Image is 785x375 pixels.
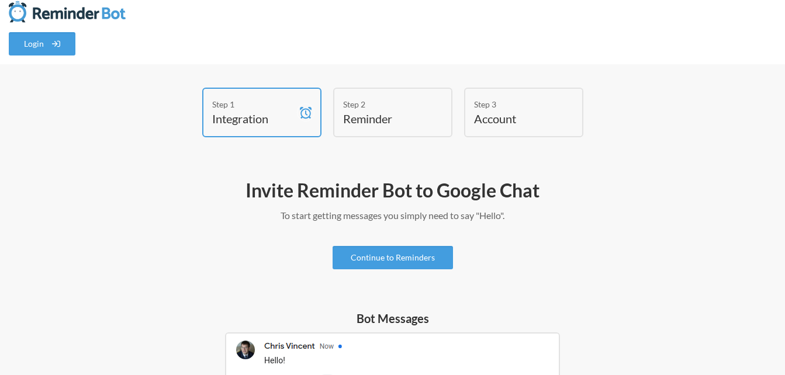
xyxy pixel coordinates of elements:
[54,178,732,203] h2: Invite Reminder Bot to Google Chat
[212,98,294,110] div: Step 1
[333,246,453,269] a: Continue to Reminders
[343,110,425,127] h4: Reminder
[474,110,556,127] h4: Account
[212,110,294,127] h4: Integration
[474,98,556,110] div: Step 3
[343,98,425,110] div: Step 2
[225,310,560,327] h5: Bot Messages
[9,32,75,55] a: Login
[54,209,732,223] p: To start getting messages you simply need to say "Hello".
